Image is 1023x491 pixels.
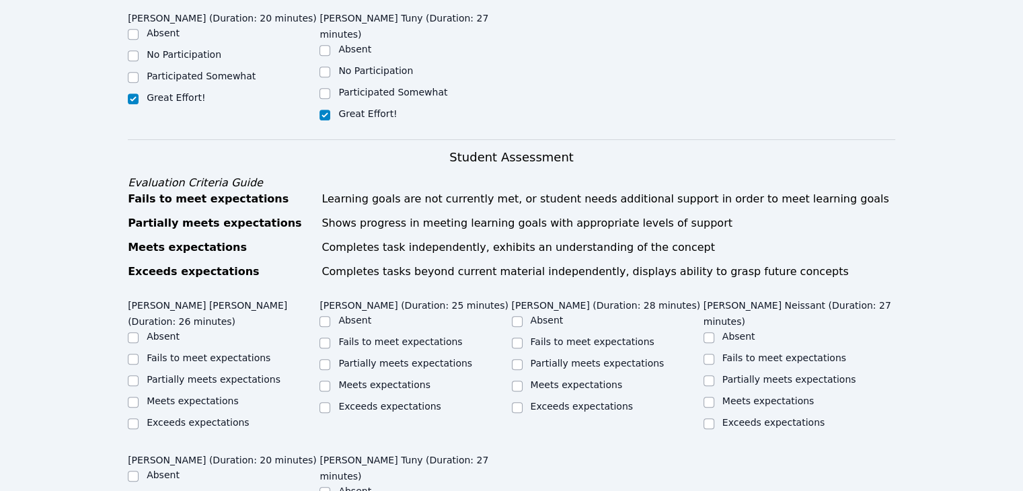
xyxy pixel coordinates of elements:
div: Fails to meet expectations [128,191,313,207]
label: Absent [338,315,371,326]
label: No Participation [147,49,221,60]
label: Absent [531,315,564,326]
label: Fails to meet expectations [722,352,846,363]
legend: [PERSON_NAME] (Duration: 20 minutes) [128,448,317,468]
label: Absent [147,469,180,480]
label: Fails to meet expectations [147,352,270,363]
label: Partially meets expectations [722,374,856,385]
label: Absent [338,44,371,54]
label: Absent [147,28,180,38]
h3: Student Assessment [128,148,895,167]
div: Evaluation Criteria Guide [128,175,895,191]
legend: [PERSON_NAME] Tuny (Duration: 27 minutes) [319,448,511,484]
label: Absent [722,331,755,342]
legend: [PERSON_NAME] (Duration: 28 minutes) [512,293,701,313]
label: Participated Somewhat [147,71,256,81]
label: Fails to meet expectations [338,336,462,347]
label: Exceeds expectations [722,417,825,428]
div: Completes task independently, exhibits an understanding of the concept [321,239,895,256]
label: Participated Somewhat [338,87,447,98]
label: Meets expectations [722,395,814,406]
label: Exceeds expectations [531,401,633,412]
div: Meets expectations [128,239,313,256]
label: Meets expectations [338,379,430,390]
legend: [PERSON_NAME] Tuny (Duration: 27 minutes) [319,6,511,42]
div: Partially meets expectations [128,215,313,231]
label: Partially meets expectations [338,358,472,369]
label: Absent [147,331,180,342]
label: Great Effort! [338,108,397,119]
div: Shows progress in meeting learning goals with appropriate levels of support [321,215,895,231]
label: Fails to meet expectations [531,336,654,347]
div: Exceeds expectations [128,264,313,280]
legend: [PERSON_NAME] (Duration: 20 minutes) [128,6,317,26]
div: Learning goals are not currently met, or student needs additional support in order to meet learni... [321,191,895,207]
label: No Participation [338,65,413,76]
div: Completes tasks beyond current material independently, displays ability to grasp future concepts [321,264,895,280]
label: Meets expectations [531,379,623,390]
label: Meets expectations [147,395,239,406]
label: Great Effort! [147,92,205,103]
legend: [PERSON_NAME] (Duration: 25 minutes) [319,293,508,313]
legend: [PERSON_NAME] Neissant (Duration: 27 minutes) [704,293,895,330]
legend: [PERSON_NAME] [PERSON_NAME] (Duration: 26 minutes) [128,293,319,330]
label: Exceeds expectations [147,417,249,428]
label: Partially meets expectations [531,358,665,369]
label: Exceeds expectations [338,401,441,412]
label: Partially meets expectations [147,374,280,385]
